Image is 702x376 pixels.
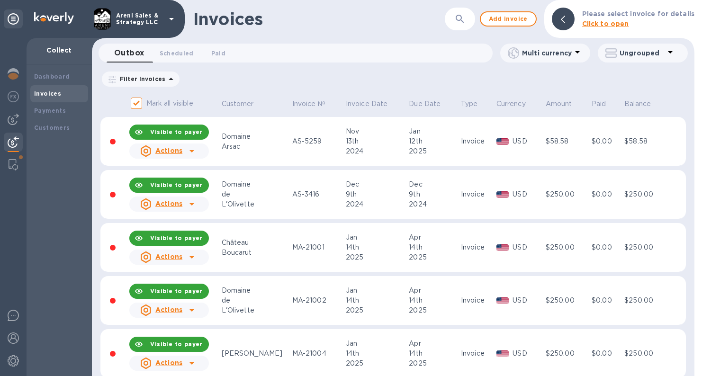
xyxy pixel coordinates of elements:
[346,199,406,209] div: 2024
[222,349,289,358] div: [PERSON_NAME]
[409,358,458,368] div: 2025
[211,48,225,58] span: Paid
[155,200,182,207] u: Actions
[592,99,619,109] span: Paid
[409,99,441,109] p: Due Date
[624,136,667,146] div: $58.58
[582,10,694,18] b: Please select invoice for details
[513,242,543,252] p: USD
[34,90,61,97] b: Invoices
[496,99,526,109] p: Currency
[409,295,458,305] div: 14th
[592,349,621,358] div: $0.00
[346,99,388,109] p: Invoice Date
[461,349,494,358] div: Invoice
[155,359,182,367] u: Actions
[409,189,458,199] div: 9th
[8,91,19,102] img: Foreign exchange
[292,189,343,199] div: AS-3416
[222,286,289,295] div: Domaine
[409,136,458,146] div: 12th
[522,48,572,58] p: Multi currency
[222,132,289,142] div: Domaine
[496,350,509,357] img: USD
[150,234,202,242] b: Visible to payer
[346,252,406,262] div: 2025
[461,189,494,199] div: Invoice
[620,48,665,58] p: Ungrouped
[150,181,202,188] b: Visible to payer
[461,295,494,305] div: Invoice
[624,99,663,109] span: Balance
[346,136,406,146] div: 13th
[222,99,254,109] p: Customer
[292,295,343,305] div: MA-21002
[346,242,406,252] div: 14th
[193,9,263,29] h1: Invoices
[346,286,406,295] div: Jan
[155,147,182,154] u: Actions
[346,126,406,136] div: Nov
[222,142,289,152] div: Arsac
[34,124,70,131] b: Customers
[624,99,651,109] p: Balance
[346,233,406,242] div: Jan
[155,306,182,313] u: Actions
[624,295,667,305] div: $250.00
[513,295,543,305] p: USD
[34,73,70,80] b: Dashboard
[592,99,606,109] p: Paid
[346,295,406,305] div: 14th
[160,48,194,58] span: Scheduled
[582,20,629,27] b: Click to open
[150,340,202,348] b: Visible to payer
[461,99,490,109] span: Type
[222,179,289,189] div: Domaine
[222,189,289,199] div: de
[546,99,572,109] p: Amount
[546,99,585,109] span: Amount
[222,238,289,248] div: Château
[292,242,343,252] div: MA-21001
[4,9,23,28] div: Unpin categories
[155,253,182,260] u: Actions
[222,199,289,209] div: L'Olivette
[292,349,343,358] div: MA-21004
[488,13,528,25] span: Add invoice
[116,75,165,83] p: Filter Invoices
[409,233,458,242] div: Apr
[409,179,458,189] div: Dec
[409,305,458,315] div: 2025
[346,349,406,358] div: 14th
[546,242,589,252] div: $250.00
[513,189,543,199] p: USD
[592,136,621,146] div: $0.00
[496,244,509,251] img: USD
[624,349,667,358] div: $250.00
[409,286,458,295] div: Apr
[222,305,289,315] div: L'Olivette
[409,146,458,156] div: 2025
[346,179,406,189] div: Dec
[513,136,543,146] p: USD
[624,242,667,252] div: $250.00
[409,242,458,252] div: 14th
[34,12,74,24] img: Logo
[409,199,458,209] div: 2024
[592,189,621,199] div: $0.00
[592,242,621,252] div: $0.00
[409,126,458,136] div: Jan
[409,252,458,262] div: 2025
[496,138,509,145] img: USD
[409,349,458,358] div: 14th
[150,128,202,135] b: Visible to payer
[624,189,667,199] div: $250.00
[461,242,494,252] div: Invoice
[592,295,621,305] div: $0.00
[222,295,289,305] div: de
[496,99,538,109] span: Currency
[546,136,589,146] div: $58.58
[346,99,400,109] span: Invoice Date
[346,339,406,349] div: Jan
[116,12,163,26] p: Areni Sales & Strategy LLC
